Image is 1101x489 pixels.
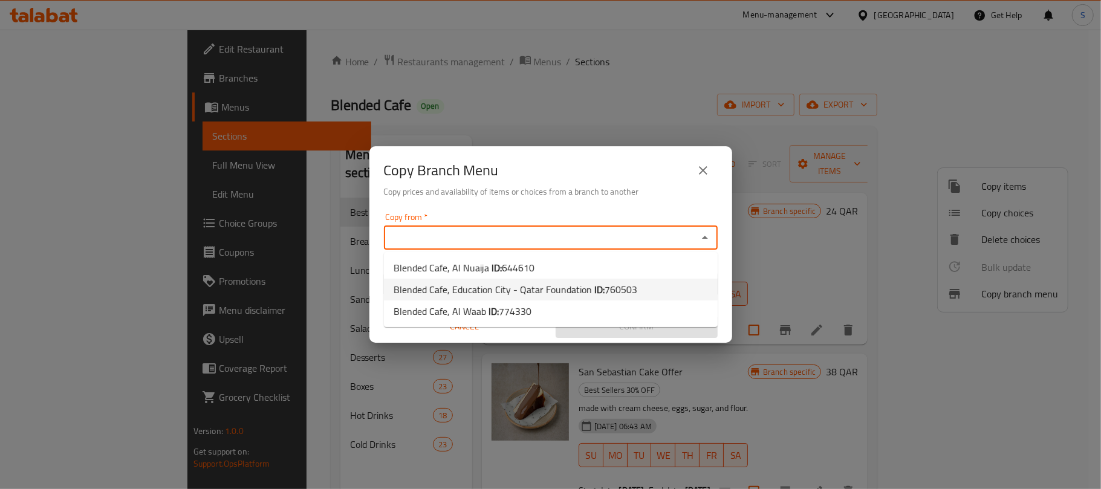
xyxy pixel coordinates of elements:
span: 774330 [499,302,531,320]
h2: Copy Branch Menu [384,161,499,180]
span: Blended Cafe, Al Nuaija [394,261,534,275]
span: 760503 [605,280,637,299]
button: close [689,156,718,185]
b: ID: [489,302,499,320]
span: 644610 [502,259,534,277]
h6: Copy prices and availability of items or choices from a branch to another [384,185,718,198]
button: Close [697,229,713,246]
span: Cancel [389,319,541,334]
span: Blended Cafe, Education City - Qatar Foundation [394,282,637,297]
b: ID: [492,259,502,277]
span: Blended Cafe, Al Waab [394,304,531,319]
b: ID: [594,280,605,299]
